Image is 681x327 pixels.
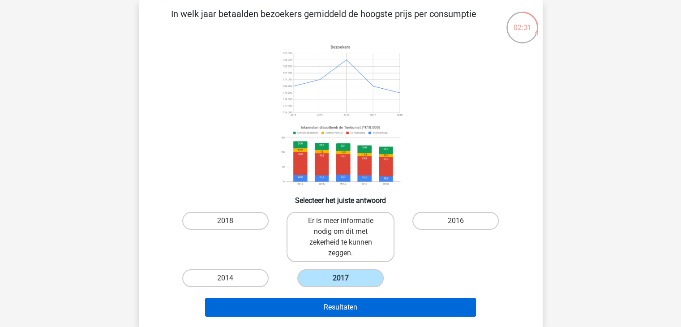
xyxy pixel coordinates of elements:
[297,269,384,287] label: 2017
[412,212,499,230] label: 2016
[505,11,539,33] div: 02:31
[153,7,495,34] p: In welk jaar betaalden bezoekers gemiddeld de hoogste prijs per consumptie
[153,189,528,205] h6: Selecteer het juiste antwoord
[182,212,269,230] label: 2018
[287,212,394,262] label: Er is meer informatie nodig om dit met zekerheid te kunnen zeggen.
[205,298,476,317] button: Resultaten
[182,269,269,287] label: 2014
